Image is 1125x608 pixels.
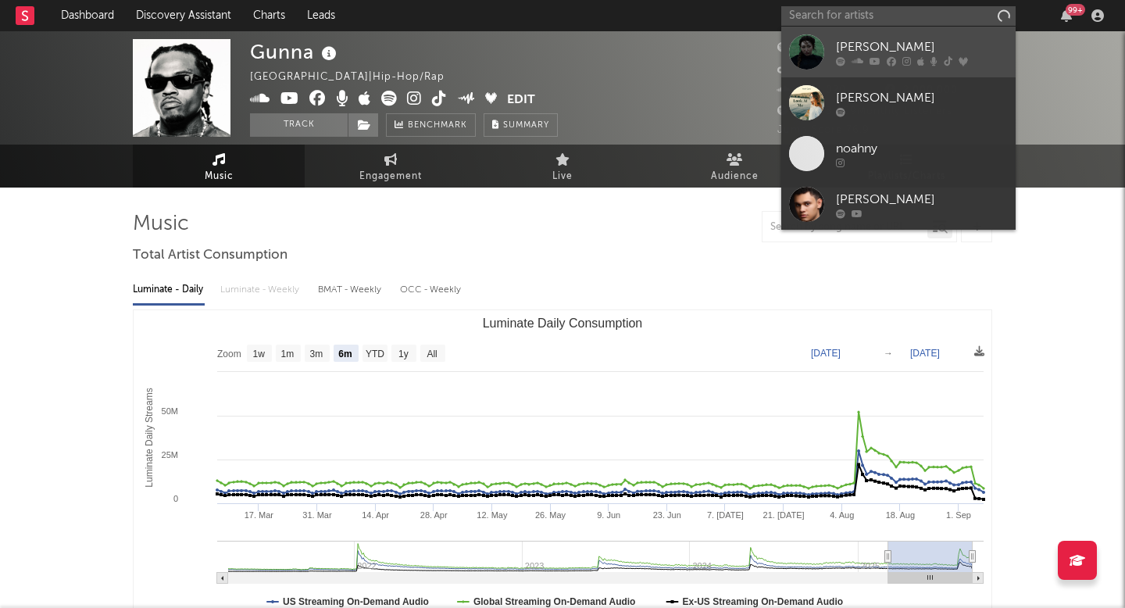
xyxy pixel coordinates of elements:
[503,121,549,130] span: Summary
[427,349,437,359] text: All
[473,596,636,607] text: Global Streaming On-Demand Audio
[302,510,332,520] text: 31. Mar
[910,348,940,359] text: [DATE]
[253,349,266,359] text: 1w
[1066,4,1085,16] div: 99 +
[830,510,854,520] text: 4. Aug
[836,139,1008,158] div: noahny
[1061,9,1072,22] button: 99+
[305,145,477,188] a: Engagement
[133,246,287,265] span: Total Artist Consumption
[484,113,558,137] button: Summary
[763,510,805,520] text: 21. [DATE]
[217,349,241,359] text: Zoom
[250,39,341,65] div: Gunna
[162,406,178,416] text: 50M
[400,277,462,303] div: OCC - Weekly
[597,510,620,520] text: 9. Jun
[683,596,844,607] text: Ex-US Streaming On-Demand Audio
[781,179,1016,230] a: [PERSON_NAME]
[366,349,384,359] text: YTD
[811,348,841,359] text: [DATE]
[552,167,573,186] span: Live
[648,145,820,188] a: Audience
[133,277,205,303] div: Luminate - Daily
[507,91,535,110] button: Edit
[408,116,467,135] span: Benchmark
[398,349,409,359] text: 1y
[250,113,348,137] button: Track
[386,113,476,137] a: Benchmark
[781,77,1016,128] a: [PERSON_NAME]
[836,38,1008,56] div: [PERSON_NAME]
[836,190,1008,209] div: [PERSON_NAME]
[362,510,389,520] text: 14. Apr
[162,450,178,460] text: 25M
[836,88,1008,107] div: [PERSON_NAME]
[283,596,429,607] text: US Streaming On-Demand Audio
[653,510,681,520] text: 23. Jun
[245,510,274,520] text: 17. Mar
[777,106,952,116] span: 34,848,609 Monthly Listeners
[250,68,462,87] div: [GEOGRAPHIC_DATA] | Hip-Hop/Rap
[310,349,323,359] text: 3m
[886,510,915,520] text: 18. Aug
[420,510,448,520] text: 28. Apr
[777,125,870,135] span: Jump Score: 76.9
[535,510,566,520] text: 26. May
[205,167,234,186] span: Music
[777,64,849,74] span: 2,500,000
[762,221,927,234] input: Search by song name or URL
[884,348,893,359] text: →
[477,145,648,188] a: Live
[173,494,178,503] text: 0
[777,85,846,95] span: 1,261,020
[707,510,744,520] text: 7. [DATE]
[483,317,643,330] text: Luminate Daily Consumption
[318,277,384,303] div: BMAT - Weekly
[711,167,759,186] span: Audience
[777,43,853,53] span: 10,052,274
[338,349,352,359] text: 6m
[144,388,155,487] text: Luminate Daily Streams
[781,6,1016,26] input: Search for artists
[281,349,295,359] text: 1m
[477,510,508,520] text: 12. May
[946,510,971,520] text: 1. Sep
[133,145,305,188] a: Music
[781,27,1016,77] a: [PERSON_NAME]
[781,128,1016,179] a: noahny
[359,167,422,186] span: Engagement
